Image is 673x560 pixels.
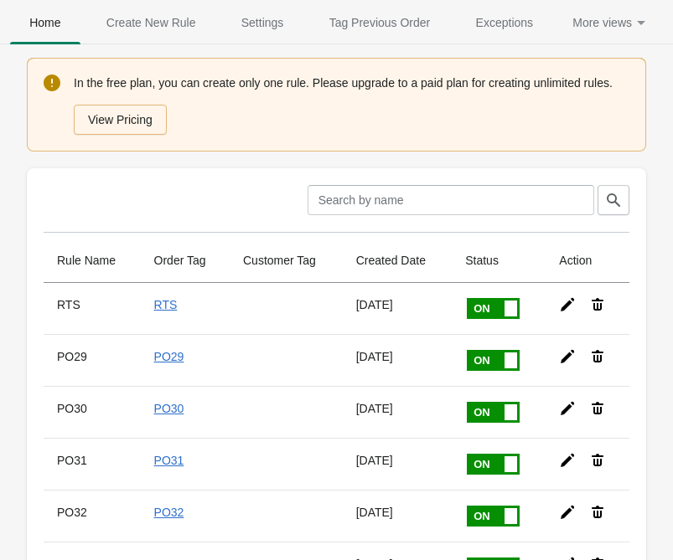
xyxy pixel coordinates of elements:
[154,506,184,519] a: PO32
[154,350,184,363] a: PO29
[44,334,141,386] th: PO29
[74,73,629,136] div: In the free plan, you can create only one rule. Please upgrade to a paid plan for creating unlimi...
[343,239,453,283] th: Created Date
[343,334,453,386] td: [DATE]
[219,1,307,44] button: Settings
[343,438,453,490] td: [DATE]
[87,8,215,38] span: Create New Rule
[546,239,629,283] th: Action
[44,239,141,283] th: Rule Name
[222,8,303,38] span: Settings
[343,283,453,334] td: [DATE]
[154,454,184,467] a: PO31
[556,1,666,44] button: More tabs
[308,185,594,215] input: Search by name
[84,1,219,44] button: Create_New_Rule
[74,105,167,135] button: View Pricing
[10,8,80,38] span: Home
[44,438,141,490] th: PO31
[559,8,663,38] span: More views
[343,386,453,438] td: [DATE]
[343,490,453,542] td: [DATE]
[44,283,141,334] th: RTS
[154,298,178,311] a: RTS
[310,8,450,38] span: Tag Previous Order
[452,239,546,283] th: Status
[456,8,552,38] span: Exceptions
[44,490,141,542] th: PO32
[7,1,84,44] button: Home
[230,239,343,283] th: Customer Tag
[141,239,230,283] th: Order Tag
[44,386,141,438] th: PO30
[154,402,184,415] a: PO30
